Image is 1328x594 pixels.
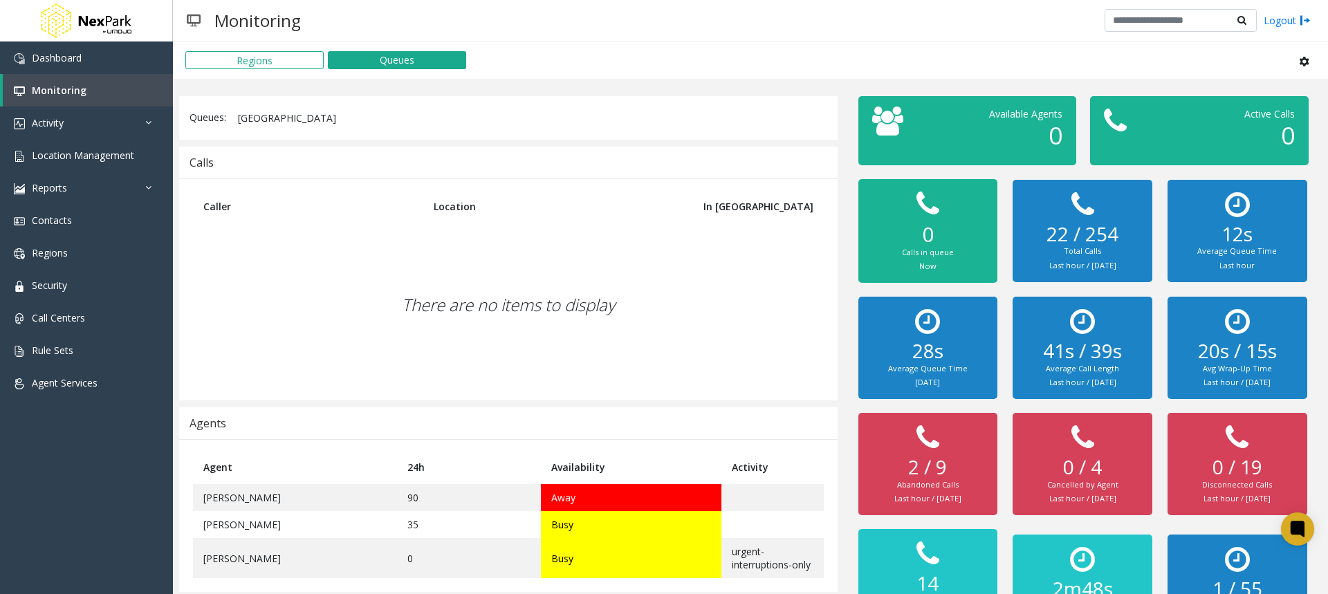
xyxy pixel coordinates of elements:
a: Monitoring [3,74,173,106]
div: Disconnected Calls [1181,479,1293,491]
th: In [GEOGRAPHIC_DATA] [668,189,824,223]
td: 35 [397,511,541,538]
span: Active Calls [1244,107,1295,120]
span: Call Centers [32,311,85,324]
small: [DATE] [915,377,940,387]
div: Cancelled by Agent [1026,479,1138,491]
div: There are no items to display [193,223,824,387]
h2: 0 [872,222,984,247]
div: Average Queue Time [1181,245,1293,257]
th: Agent [193,450,397,484]
div: Agents [190,414,226,432]
img: 'icon' [14,346,25,357]
div: Total Calls [1026,245,1138,257]
div: Average Call Length [1026,363,1138,375]
td: [PERSON_NAME] [193,538,397,578]
span: 0 [1049,119,1062,151]
span: Queues: [190,110,226,123]
span: Contacts [32,214,72,227]
span: Monitoring [32,84,86,97]
th: Activity [721,450,824,484]
td: Busy [541,511,721,538]
th: Availability [541,450,721,484]
span: Reports [32,181,67,194]
img: 'icon' [14,118,25,129]
td: 0 [397,538,541,578]
img: 'icon' [14,281,25,292]
small: Now [919,261,937,271]
th: Location [423,189,668,223]
td: urgent-interruptions-only [721,538,824,578]
img: 'icon' [14,216,25,227]
th: Caller [193,189,423,223]
img: 'icon' [14,86,25,97]
h2: 2 / 9 [872,456,984,479]
span: Dashboard [32,51,82,64]
img: 'icon' [14,151,25,162]
small: Last hour / [DATE] [1049,377,1116,387]
img: 'icon' [14,313,25,324]
a: Logout [1264,13,1311,28]
img: 'icon' [14,53,25,64]
div: Avg Wrap-Up Time [1181,363,1293,375]
span: Security [32,279,67,292]
button: [GEOGRAPHIC_DATA] [230,106,344,130]
small: Last hour / [DATE] [1203,377,1271,387]
h2: 22 / 254 [1026,223,1138,246]
div: Calls in queue [872,247,984,259]
h2: 41s / 39s [1026,340,1138,363]
h3: Monitoring [207,3,308,37]
span: 0 [1281,119,1295,151]
td: [PERSON_NAME] [193,511,397,538]
img: 'icon' [14,378,25,389]
small: Last hour [1219,260,1255,270]
td: Busy [541,538,721,578]
img: 'icon' [14,248,25,259]
span: Agent Services [32,376,98,389]
td: Away [541,484,721,511]
h2: 28s [872,340,984,363]
img: pageIcon [187,3,201,37]
td: 90 [397,484,541,511]
h2: 20s / 15s [1181,340,1293,363]
button: Regions [185,51,324,69]
small: Last hour / [DATE] [1049,493,1116,503]
small: Last hour / [DATE] [1049,260,1116,270]
button: Queues [328,51,466,69]
img: logout [1300,13,1311,28]
span: Activity [32,116,64,129]
td: [PERSON_NAME] [193,484,397,511]
span: Available Agents [989,107,1062,120]
div: Calls [190,154,214,171]
span: Location Management [32,149,134,162]
div: Abandoned Calls [872,479,984,491]
h2: 12s [1181,223,1293,246]
h2: 0 / 4 [1026,456,1138,479]
small: Last hour / [DATE] [1203,493,1271,503]
h2: 0 / 19 [1181,456,1293,479]
div: Average Queue Time [872,363,984,375]
th: 24h [397,450,541,484]
span: Rule Sets [32,344,73,357]
img: 'icon' [14,183,25,194]
span: Regions [32,246,68,259]
small: Last hour / [DATE] [894,493,961,503]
